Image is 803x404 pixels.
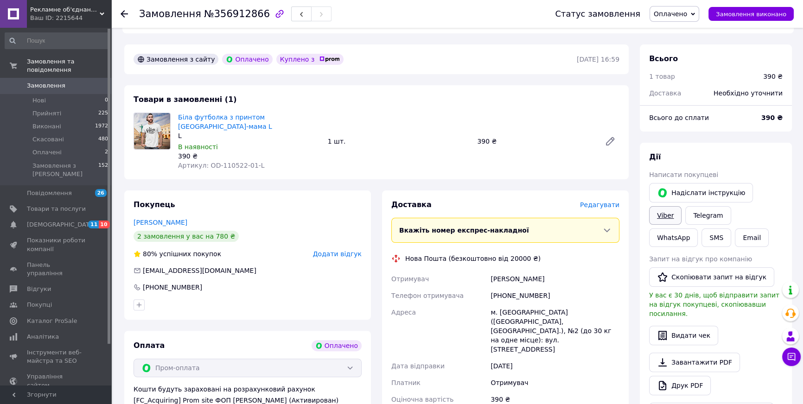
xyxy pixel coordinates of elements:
span: Скасовані [32,135,64,144]
div: Отримувач [489,374,621,391]
span: 152 [98,162,108,178]
span: Вкажіть номер експрес-накладної [399,227,529,234]
span: Замовлення [27,82,65,90]
div: Необхідно уточнити [708,83,788,103]
div: [PHONE_NUMBER] [489,287,621,304]
span: Прийняті [32,109,61,118]
button: Email [735,228,769,247]
span: Замовлення та повідомлення [27,57,111,74]
div: Оплачено [312,340,362,351]
a: Біла футболка з принтом [GEOGRAPHIC_DATA]-мама L [178,114,272,130]
span: Управління сайтом [27,372,86,389]
span: Всього [649,54,678,63]
div: успішних покупок [134,249,221,259]
span: Покупець [134,200,175,209]
span: 0 [105,96,108,105]
span: Платник [391,379,421,386]
img: Біла футболка з принтом Одеса-мама L [134,113,170,149]
a: Друк PDF [649,376,711,395]
span: Показники роботи компанії [27,236,86,253]
a: WhatsApp [649,228,698,247]
span: Адреса [391,309,416,316]
span: Телефон отримувача [391,292,464,299]
span: Замовлення з [PERSON_NAME] [32,162,98,178]
span: №356912866 [204,8,270,19]
div: Повернутися назад [121,9,128,19]
button: Скопіювати запит на відгук [649,267,774,287]
b: 390 ₴ [761,114,783,121]
a: Viber [649,206,682,225]
span: Товари та послуги [27,205,86,213]
span: Виконані [32,122,61,131]
span: Замовлення виконано [716,11,786,18]
span: Каталог ProSale [27,317,77,325]
span: 10 [99,221,109,228]
a: [PERSON_NAME] [134,219,187,226]
span: Артикул: OD-110522-01-L [178,162,265,169]
div: Нова Пошта (безкоштовно від 20000 ₴) [403,254,543,263]
span: 480 [98,135,108,144]
span: 11 [88,221,99,228]
span: Запит на відгук про компанію [649,255,752,263]
div: Замовлення з сайту [134,54,218,65]
div: Куплено з [276,54,344,65]
span: Повідомлення [27,189,72,197]
span: 1972 [95,122,108,131]
span: Дата відправки [391,362,445,370]
div: Статус замовлення [555,9,640,19]
span: Оплачені [32,148,62,157]
div: Ваш ID: 2215644 [30,14,111,22]
button: Чат з покупцем [782,347,801,366]
div: 390 ₴ [763,72,783,81]
span: Рекламне об'єднання "МОЛОДЕЦЬ" - супермаркет реклами №1 [30,6,100,14]
a: Завантажити PDF [649,353,740,372]
span: Оціночна вартість [391,396,453,403]
span: Доставка [649,89,681,97]
span: Всього до сплати [649,114,709,121]
a: Редагувати [601,132,619,151]
span: Інструменти веб-майстра та SEO [27,348,86,365]
span: Нові [32,96,46,105]
span: 80% [143,250,157,258]
span: Товари в замовленні (1) [134,95,237,104]
button: SMS [701,228,731,247]
div: Оплачено [222,54,272,65]
div: 1 шт. [324,135,474,148]
div: [DATE] [489,358,621,374]
span: Оплата [134,341,165,350]
div: 390 ₴ [473,135,597,148]
span: 2 [105,148,108,157]
a: Telegram [685,206,731,225]
span: Замовлення [139,8,201,19]
span: [EMAIL_ADDRESS][DOMAIN_NAME] [143,267,256,274]
span: В наявності [178,143,218,151]
span: 225 [98,109,108,118]
img: prom [319,57,340,62]
button: Видати чек [649,326,718,345]
div: [PERSON_NAME] [489,271,621,287]
span: 26 [95,189,107,197]
span: У вас є 30 днів, щоб відправити запит на відгук покупцеві, скопіювавши посилання. [649,291,779,317]
button: Надіслати інструкцію [649,183,753,202]
span: Отримувач [391,275,429,283]
div: м. [GEOGRAPHIC_DATA] ([GEOGRAPHIC_DATA], [GEOGRAPHIC_DATA].), №2 (до 30 кг на одне місце): вул. [... [489,304,621,358]
span: Додати відгук [313,250,362,258]
input: Пошук [5,32,109,49]
div: 2 замовлення у вас на 780 ₴ [134,231,239,242]
span: [DEMOGRAPHIC_DATA] [27,221,96,229]
span: Аналітика [27,333,59,341]
span: Дії [649,152,661,161]
span: Оплачено [654,10,687,18]
span: Доставка [391,200,432,209]
span: Редагувати [580,201,619,208]
span: 1 товар [649,73,675,80]
span: Панель управління [27,261,86,278]
div: [PHONE_NUMBER] [142,283,203,292]
span: Написати покупцеві [649,171,718,178]
div: L [178,131,320,140]
time: [DATE] 16:59 [577,56,619,63]
div: 390 ₴ [178,151,320,161]
span: Покупці [27,301,52,309]
span: Відгуки [27,285,51,293]
button: Замовлення виконано [708,7,794,21]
